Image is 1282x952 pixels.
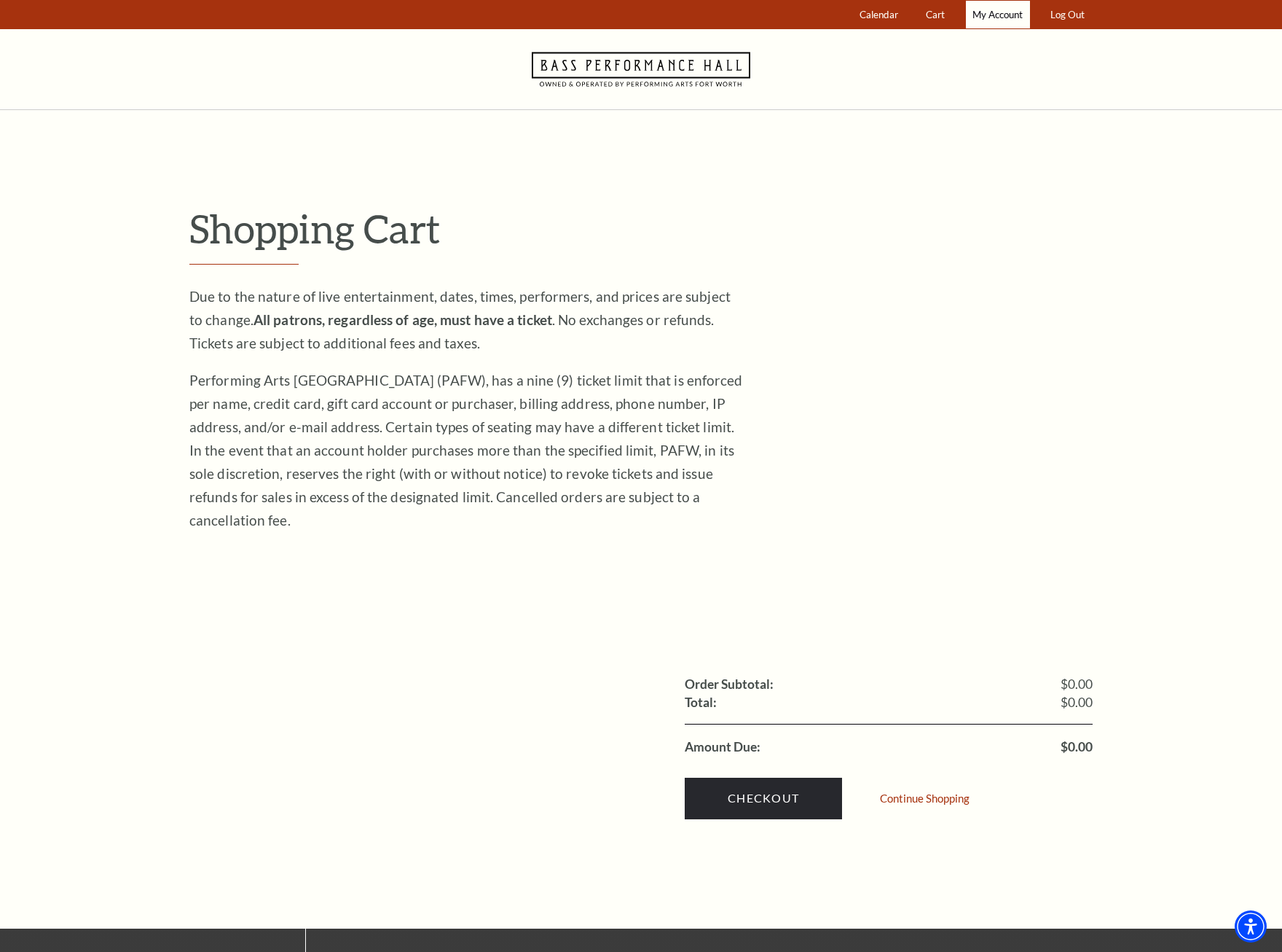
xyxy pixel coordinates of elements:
[1061,678,1093,691] span: $0.00
[1061,741,1093,754] span: $0.00
[685,778,842,819] a: Checkout
[685,678,774,691] label: Order Subtotal:
[919,1,952,29] a: Cart
[532,29,750,109] a: Navigate to Bass Performance Hall homepage
[880,793,970,804] a: Continue Shopping
[1235,910,1267,943] div: Accessibility Menu
[189,288,731,351] span: Due to the nature of live entertainment, dates, times, performers, and prices are subject to chan...
[926,9,945,20] span: Cart
[685,696,717,709] label: Total:
[253,311,552,328] strong: All patrons, regardless of age, must have a ticket
[853,1,905,29] a: Calendar
[860,9,898,20] span: Calendar
[972,9,1023,20] span: My Account
[1061,696,1093,709] span: $0.00
[685,741,760,754] label: Amount Due:
[966,1,1030,29] a: My Account
[189,205,1093,252] p: Shopping Cart
[189,369,743,532] p: Performing Arts [GEOGRAPHIC_DATA] (PAFW), has a nine (9) ticket limit that is enforced per name, ...
[1044,1,1092,29] a: Log Out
